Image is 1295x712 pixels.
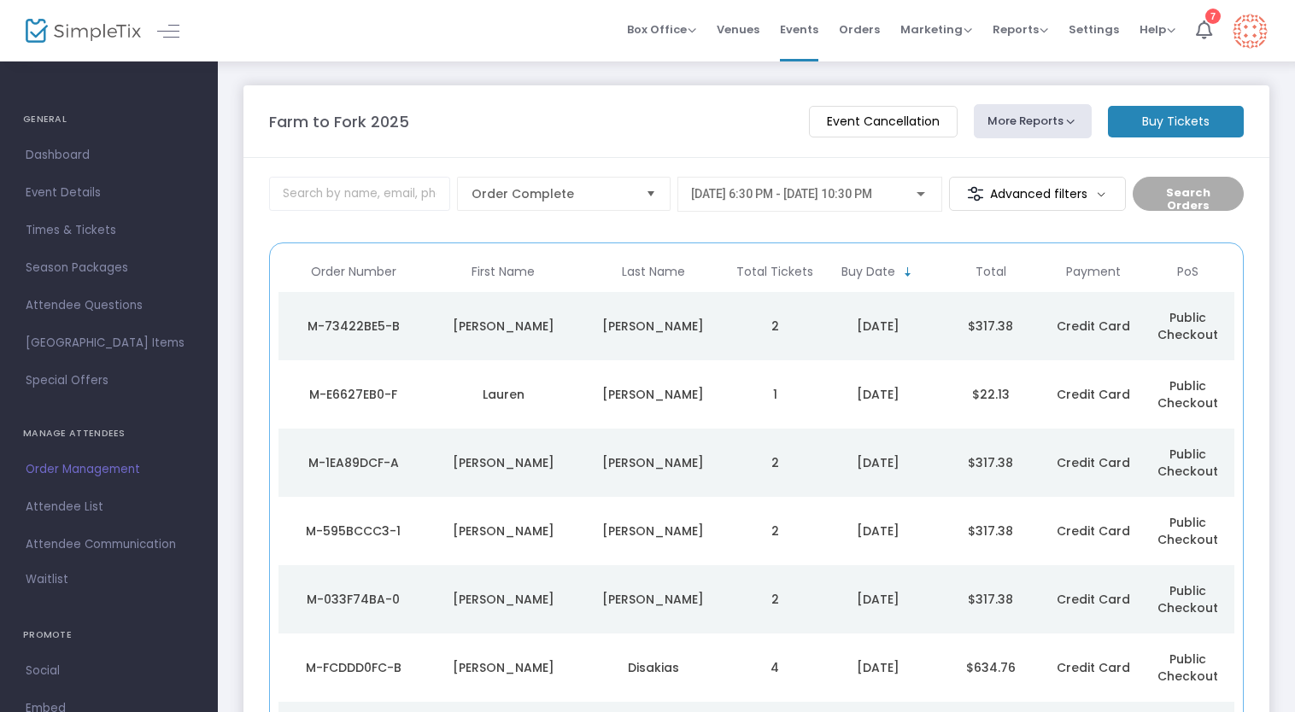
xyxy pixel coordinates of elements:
[1057,386,1130,403] span: Credit Card
[283,318,425,335] div: M-73422BE5-B
[826,318,930,335] div: 9/17/2025
[1057,591,1130,608] span: Credit Card
[976,265,1006,279] span: Total
[433,522,575,540] div: Lissa
[935,292,1047,360] td: $317.38
[583,454,724,471] div: McQuillan
[1205,9,1221,24] div: 7
[639,178,663,210] button: Select
[472,265,535,279] span: First Name
[729,292,823,360] td: 2
[1069,8,1119,51] span: Settings
[1057,659,1130,676] span: Credit Card
[583,522,724,540] div: Linney
[433,386,575,403] div: Lauren
[583,318,724,335] div: Dargan
[26,144,192,166] span: Dashboard
[283,591,425,608] div: M-033F74BA-0
[729,565,823,633] td: 2
[949,177,1126,211] m-button: Advanced filters
[26,182,192,204] span: Event Details
[729,633,823,702] td: 4
[935,360,1047,429] td: $22.13
[433,318,575,335] div: Cole
[23,618,195,652] h4: PROMOTE
[1157,582,1218,616] span: Public Checkout
[935,633,1047,702] td: $634.76
[826,522,930,540] div: 9/16/2025
[583,591,724,608] div: Licitra
[283,386,425,403] div: M-E6627EB0-F
[26,370,192,392] span: Special Offers
[1057,318,1130,335] span: Credit Card
[1177,265,1198,279] span: PoS
[1157,651,1218,685] span: Public Checkout
[717,8,759,51] span: Venues
[269,177,450,211] input: Search by name, email, phone, order number, ip address, or last 4 digits of card
[283,454,425,471] div: M-1EA89DCF-A
[23,102,195,137] h4: GENERAL
[583,386,724,403] div: Stavola
[26,295,192,317] span: Attendee Questions
[935,497,1047,565] td: $317.38
[826,454,930,471] div: 9/16/2025
[691,187,872,201] span: [DATE] 6:30 PM - [DATE] 10:30 PM
[1066,265,1121,279] span: Payment
[935,429,1047,497] td: $317.38
[311,265,396,279] span: Order Number
[26,458,192,481] span: Order Management
[26,571,68,588] span: Waitlist
[1140,21,1175,38] span: Help
[283,522,425,540] div: M-595BCCC3-1
[901,266,915,279] span: Sortable
[826,591,930,608] div: 9/16/2025
[729,429,823,497] td: 2
[1057,522,1130,540] span: Credit Card
[729,360,823,429] td: 1
[622,265,685,279] span: Last Name
[935,565,1047,633] td: $317.38
[1157,377,1218,411] span: Public Checkout
[26,257,192,279] span: Season Packages
[826,386,930,403] div: 9/17/2025
[26,534,192,556] span: Attendee Communication
[729,497,823,565] td: 2
[729,252,823,292] th: Total Tickets
[472,185,632,202] span: Order Complete
[780,8,818,51] span: Events
[283,659,425,676] div: M-FCDDD0FC-B
[993,21,1048,38] span: Reports
[26,496,192,518] span: Attendee List
[26,219,192,242] span: Times & Tickets
[1108,106,1244,137] m-button: Buy Tickets
[826,659,930,676] div: 9/16/2025
[26,660,192,682] span: Social
[841,265,895,279] span: Buy Date
[433,659,575,676] div: Debbie
[967,185,984,202] img: filter
[433,591,575,608] div: Ross
[839,8,880,51] span: Orders
[1157,309,1218,343] span: Public Checkout
[269,110,409,133] m-panel-title: Farm to Fork 2025
[1157,446,1218,480] span: Public Checkout
[1157,514,1218,548] span: Public Checkout
[900,21,972,38] span: Marketing
[627,21,696,38] span: Box Office
[974,104,1092,138] button: More Reports
[583,659,724,676] div: Disakias
[26,332,192,354] span: [GEOGRAPHIC_DATA] Items
[1057,454,1130,471] span: Credit Card
[433,454,575,471] div: Kathy
[809,106,958,137] m-button: Event Cancellation
[23,417,195,451] h4: MANAGE ATTENDEES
